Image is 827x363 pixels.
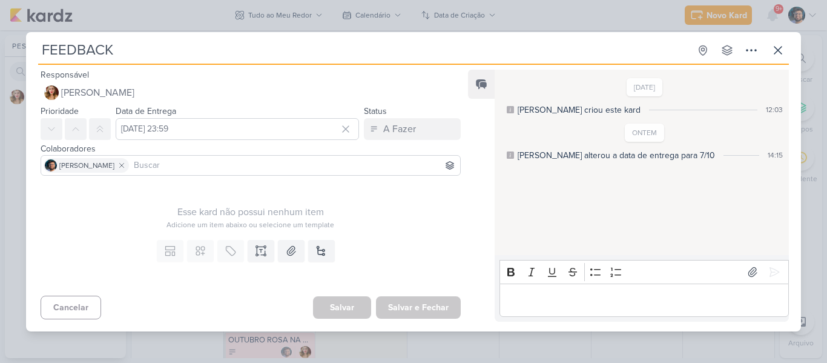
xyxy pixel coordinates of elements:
button: [PERSON_NAME] [41,82,461,104]
img: Thaís Leite [44,85,59,100]
button: Cancelar [41,296,101,319]
div: Editor toolbar [499,260,789,284]
div: 12:03 [766,104,783,115]
label: Prioridade [41,106,79,116]
div: Esse kard não possui nenhum item [41,205,461,219]
label: Data de Entrega [116,106,176,116]
label: Status [364,106,387,116]
input: Kard Sem Título [38,39,690,61]
span: [PERSON_NAME] [59,160,114,171]
button: A Fazer [364,118,461,140]
div: Thaís criou este kard [518,104,641,116]
img: Eduardo Pinheiro [45,159,57,172]
input: Buscar [131,158,458,173]
div: Este log é visível à todos no kard [507,152,514,159]
div: Colaboradores [41,142,461,155]
div: A Fazer [383,122,416,136]
div: Thaís alterou a data de entrega para 7/10 [518,149,715,162]
label: Responsável [41,70,89,80]
input: Select a date [116,118,359,140]
div: Este log é visível à todos no kard [507,106,514,113]
div: Editor editing area: main [499,284,789,317]
div: 14:15 [768,150,783,161]
span: [PERSON_NAME] [61,85,134,100]
div: Adicione um item abaixo ou selecione um template [41,219,461,230]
